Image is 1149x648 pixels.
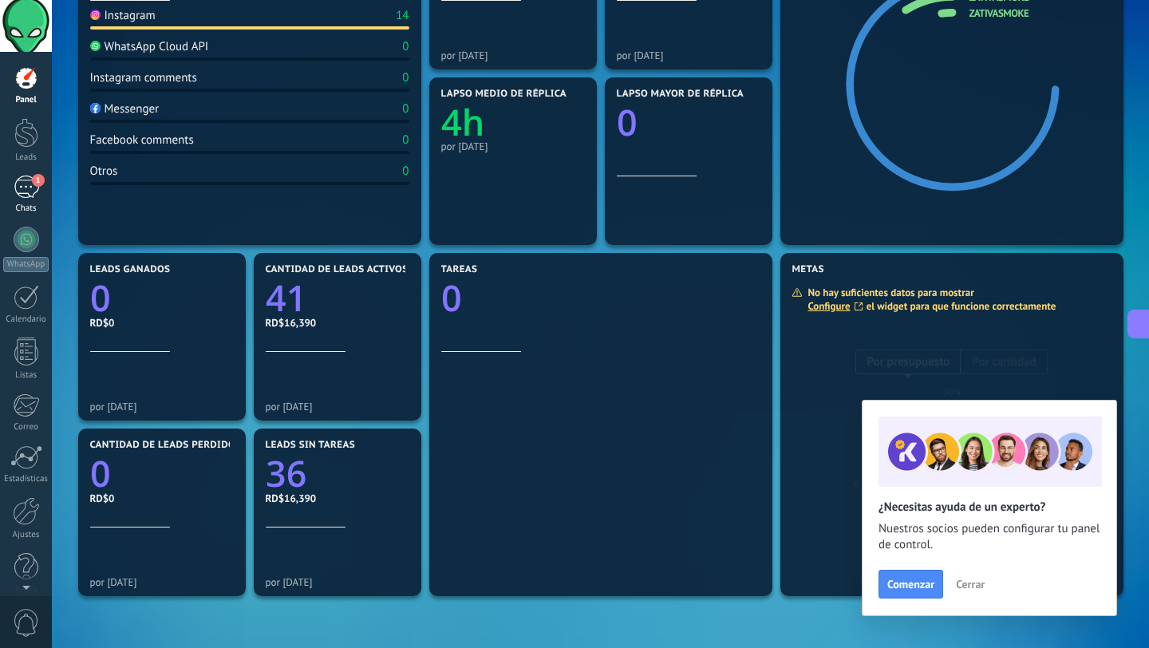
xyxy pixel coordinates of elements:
div: 0 [402,132,409,148]
text: 36 [266,449,306,498]
a: 36 [266,449,409,498]
div: WhatsApp [3,257,49,272]
span: Cantidad de leads perdidos [90,440,242,451]
div: 0 [402,101,409,117]
div: RD$16,390 [266,492,409,505]
text: 0 [90,274,111,322]
a: 41 [266,274,409,322]
button: Comenzar [879,570,943,599]
a: Configure [808,299,867,313]
button: Cerrar [949,572,992,596]
span: Leads sin tareas [266,440,355,451]
div: RD$0 [90,492,234,505]
div: No hay suficientes datos para mostrar el widget para que funcione correctamente [792,286,1068,313]
span: 1 [32,174,45,187]
div: Correo [3,422,49,433]
span: Tareas [441,264,478,275]
div: por [DATE] [90,401,234,413]
a: 0 [441,274,760,322]
span: Cantidad de leads activos [266,264,409,275]
div: Listas [3,370,49,381]
div: por [DATE] [266,401,409,413]
text: 0 [90,449,111,498]
div: Otros [90,164,118,179]
div: Facebook comments [90,132,194,148]
span: Cerrar [956,579,985,590]
span: Nuestros socios pueden configurar tu panel de control. [879,521,1100,553]
div: RD$0 [90,316,234,330]
div: Chats [3,203,49,214]
div: por [DATE] [266,576,409,588]
span: Lapso mayor de réplica [617,89,744,100]
a: 0 [90,274,234,322]
img: WhatsApp Cloud API [90,41,101,51]
span: Lapso medio de réplica [441,89,567,100]
span: Leads ganados [90,264,171,275]
div: Estadísticas [3,474,49,484]
div: WhatsApp Cloud API [90,39,209,54]
h2: ¿Necesitas ayuda de un experto? [879,500,1100,515]
a: 0 [90,449,234,498]
span: Metas [792,264,824,275]
text: 0 [441,274,462,322]
div: Calendario [3,314,49,325]
div: por [DATE] [441,140,585,152]
span: Comenzar [887,579,934,590]
div: Panel [3,95,49,105]
text: 4h [441,98,484,147]
div: 0 [402,39,409,54]
div: 14 [396,8,409,23]
a: zativasmoke [969,6,1029,20]
div: por [DATE] [617,49,760,61]
div: Leads [3,152,49,163]
img: Messenger [90,103,101,113]
img: Instagram [90,10,101,20]
div: Ajustes [3,530,49,540]
text: 41 [266,274,306,322]
div: 0 [402,70,409,85]
text: 0 [617,98,638,147]
div: RD$16,390 [266,316,409,330]
div: Messenger [90,101,160,117]
div: por [DATE] [90,576,234,588]
div: 0 [402,164,409,179]
div: Instagram comments [90,70,197,85]
div: Instagram [90,8,156,23]
div: por [DATE] [441,49,585,61]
